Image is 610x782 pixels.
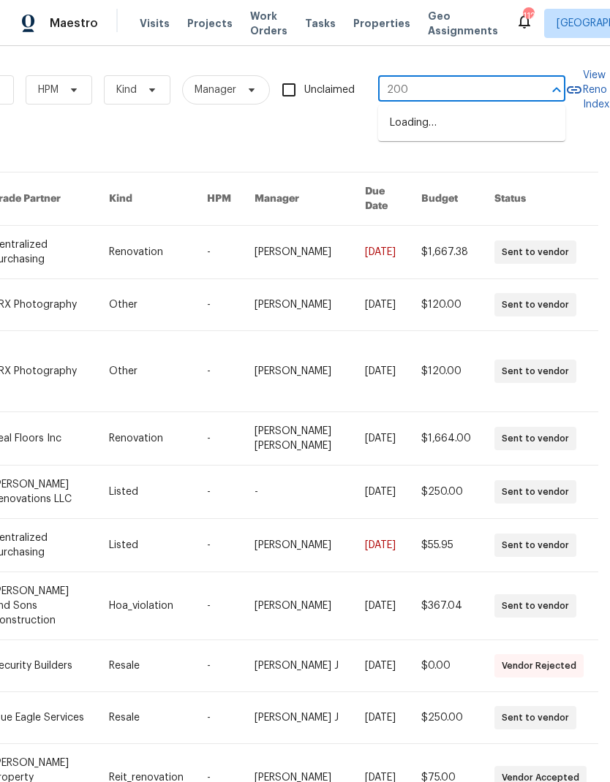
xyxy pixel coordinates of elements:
td: Resale [97,640,195,692]
td: - [195,519,243,572]
td: - [195,279,243,331]
span: Visits [140,16,170,31]
th: Kind [97,172,195,226]
span: Work Orders [250,9,287,38]
td: Renovation [97,412,195,466]
a: View Reno Index [565,68,609,112]
td: Other [97,279,195,331]
td: [PERSON_NAME] [243,331,353,412]
span: Tasks [305,18,336,29]
span: Geo Assignments [428,9,498,38]
input: Enter in an address [378,79,524,102]
td: - [195,331,243,412]
span: Maestro [50,16,98,31]
th: Budget [410,172,483,226]
span: Projects [187,16,233,31]
td: - [195,226,243,279]
span: HPM [38,83,59,97]
td: [PERSON_NAME] [243,519,353,572]
td: [PERSON_NAME] [243,226,353,279]
td: - [243,466,353,519]
span: Manager [195,83,236,97]
td: - [195,572,243,640]
td: [PERSON_NAME] [243,572,353,640]
span: Properties [353,16,410,31]
th: Manager [243,172,353,226]
span: Unclaimed [304,83,355,98]
button: Close [546,80,567,100]
td: - [195,640,243,692]
div: Loading… [378,105,565,141]
span: Kind [116,83,137,97]
td: Listed [97,519,195,572]
td: Other [97,331,195,412]
td: [PERSON_NAME] [PERSON_NAME] [243,412,353,466]
td: - [195,692,243,744]
td: Resale [97,692,195,744]
td: - [195,466,243,519]
td: Hoa_violation [97,572,195,640]
td: [PERSON_NAME] J [243,692,353,744]
td: [PERSON_NAME] J [243,640,353,692]
th: Due Date [353,172,410,226]
td: - [195,412,243,466]
div: 112 [523,9,533,23]
td: Renovation [97,226,195,279]
th: Status [483,172,598,226]
th: HPM [195,172,243,226]
td: Listed [97,466,195,519]
td: [PERSON_NAME] [243,279,353,331]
